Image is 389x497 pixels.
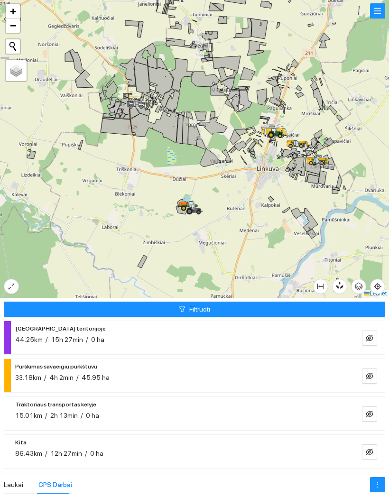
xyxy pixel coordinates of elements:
[6,5,20,19] a: Zoom in
[50,450,82,458] span: 12h 27min
[44,374,46,382] span: /
[370,279,385,295] button: aim
[362,331,377,346] button: eye-invisible
[10,6,16,18] span: +
[90,450,103,458] span: 0 ha
[82,374,110,382] span: 45.95 ha
[15,323,106,335] span: [GEOGRAPHIC_DATA] teritorijoje
[51,336,83,344] span: 15h 27min
[4,283,19,291] span: expand-alt
[4,279,19,295] button: expand-alt
[10,20,16,32] span: −
[15,450,42,458] span: 86.43km
[370,481,385,489] span: more
[366,335,373,344] span: eye-invisible
[6,40,20,54] button: Initiate a new search
[15,374,41,382] span: 33.18km
[366,373,373,382] span: eye-invisible
[45,450,47,458] span: /
[91,336,104,344] span: 0 ha
[314,283,328,291] span: column-width
[15,412,42,420] span: 15.01km
[46,336,48,344] span: /
[81,412,83,420] span: /
[45,412,47,420] span: /
[362,407,377,422] button: eye-invisible
[4,302,385,317] button: filterFiltruoti
[189,304,210,315] span: Filtruoti
[86,412,99,420] span: 0 ha
[313,279,328,295] button: column-width
[366,449,373,458] span: eye-invisible
[15,336,43,344] span: 44.25km
[362,369,377,384] button: eye-invisible
[15,399,96,411] span: Traktoriaus transportas kelyje
[6,19,20,33] a: Zoom out
[370,283,385,291] span: aim
[370,478,385,493] button: more
[86,336,88,344] span: /
[4,480,23,490] div: Laukai
[362,445,377,460] button: eye-invisible
[76,374,79,382] span: /
[49,374,74,382] span: 4h 2min
[15,361,97,373] span: Purškimas savaeigiu purkštuvu
[179,306,185,314] span: filter
[38,480,72,490] div: GPS Darbai
[370,4,385,19] button: menu
[366,411,373,420] span: eye-invisible
[50,412,78,420] span: 2h 13min
[15,437,27,449] span: Kita
[6,61,27,82] a: Layers
[364,291,387,297] a: Leaflet
[85,450,87,458] span: /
